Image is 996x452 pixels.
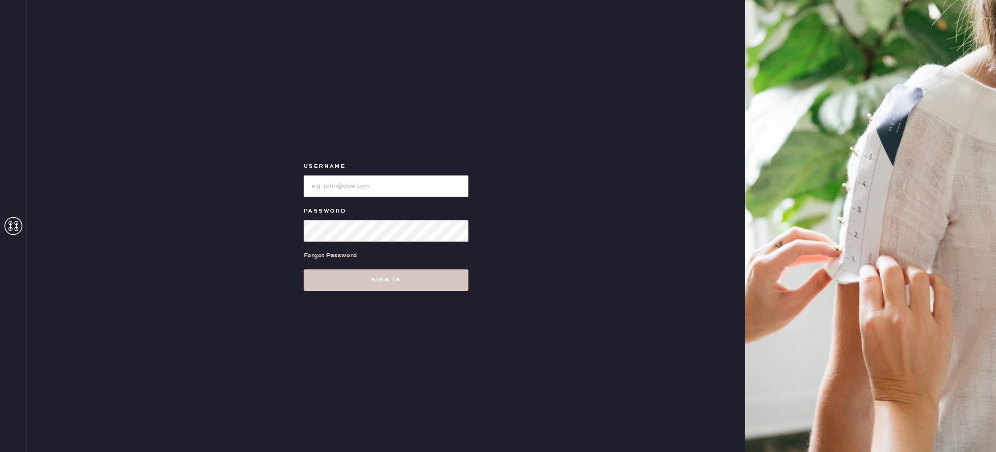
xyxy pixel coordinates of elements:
[304,175,468,197] input: e.g. john@doe.com
[304,161,468,172] label: Username
[304,251,357,260] div: Forgot Password
[304,206,468,217] label: Password
[304,269,468,291] button: Sign in
[304,242,357,269] a: Forgot Password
